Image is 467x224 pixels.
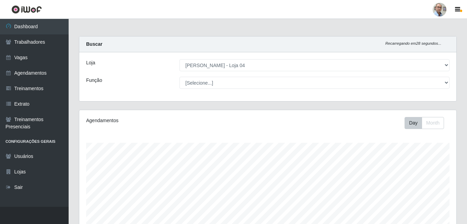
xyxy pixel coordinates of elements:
[11,5,42,14] img: CoreUI Logo
[86,117,232,124] div: Agendamentos
[385,41,441,45] i: Recarregando em 28 segundos...
[86,77,102,84] label: Função
[405,117,450,129] div: Toolbar with button groups
[405,117,422,129] button: Day
[405,117,444,129] div: First group
[86,59,95,66] label: Loja
[422,117,444,129] button: Month
[86,41,102,47] strong: Buscar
